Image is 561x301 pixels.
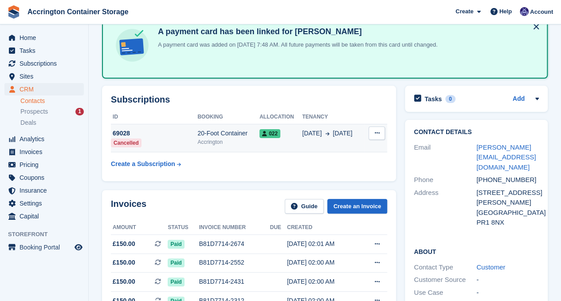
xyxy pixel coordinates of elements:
[20,107,48,116] span: Prospects
[513,94,525,104] a: Add
[114,27,151,64] img: card-linked-ebf98d0992dc2aeb22e95c0e3c79077019eb2392cfd83c6a337811c24bc77127.svg
[270,221,287,235] th: Due
[20,70,73,83] span: Sites
[476,175,539,185] div: [PHONE_NUMBER]
[414,262,476,273] div: Contact Type
[197,110,259,124] th: Booking
[4,32,84,44] a: menu
[113,258,135,267] span: £150.00
[20,57,73,70] span: Subscriptions
[499,7,512,16] span: Help
[259,129,280,138] span: 022
[476,263,505,271] a: Customer
[199,277,270,286] div: B81D7714-2431
[111,110,197,124] th: ID
[4,241,84,253] a: menu
[111,139,141,147] div: Cancelled
[20,107,84,116] a: Prospects 1
[20,118,84,127] a: Deals
[154,27,438,37] h4: A payment card has been linked for [PERSON_NAME]
[4,184,84,197] a: menu
[530,8,553,16] span: Account
[476,208,539,218] div: [GEOGRAPHIC_DATA]
[20,44,73,57] span: Tasks
[476,288,539,298] div: -
[20,32,73,44] span: Home
[20,171,73,184] span: Coupons
[287,239,359,249] div: [DATE] 02:01 AM
[111,159,175,169] div: Create a Subscription
[476,198,539,208] div: [PERSON_NAME]
[168,240,184,249] span: Paid
[4,197,84,210] a: menu
[287,277,359,286] div: [DATE] 02:00 AM
[302,129,322,138] span: [DATE]
[20,119,36,127] span: Deals
[476,218,539,228] div: PR1 8NX
[113,277,135,286] span: £150.00
[414,129,539,136] h2: Contact Details
[197,138,259,146] div: Accrington
[7,5,20,19] img: stora-icon-8386f47178a22dfd0bd8f6a31ec36ba5ce8667c1dd55bd0f319d3a0aa187defe.svg
[24,4,132,19] a: Accrington Container Storage
[4,171,84,184] a: menu
[414,143,476,173] div: Email
[445,95,455,103] div: 0
[4,210,84,222] a: menu
[4,57,84,70] a: menu
[302,110,364,124] th: Tenancy
[4,83,84,95] a: menu
[414,288,476,298] div: Use Case
[197,129,259,138] div: 20-Foot Container
[414,247,539,256] h2: About
[476,275,539,285] div: -
[168,221,199,235] th: Status
[476,188,539,198] div: [STREET_ADDRESS]
[287,221,359,235] th: Created
[20,197,73,210] span: Settings
[424,95,442,103] h2: Tasks
[199,239,270,249] div: B81D7714-2674
[8,230,88,239] span: Storefront
[73,242,84,253] a: Preview store
[168,258,184,267] span: Paid
[199,258,270,267] div: B81D7714-2552
[168,277,184,286] span: Paid
[154,40,438,49] p: A payment card was added on [DATE] 7:48 AM. All future payments will be taken from this card unti...
[455,7,473,16] span: Create
[199,221,270,235] th: Invoice number
[476,143,536,171] a: [PERSON_NAME][EMAIL_ADDRESS][DOMAIN_NAME]
[20,133,73,145] span: Analytics
[20,97,84,105] a: Contacts
[20,146,73,158] span: Invoices
[20,158,73,171] span: Pricing
[111,199,146,214] h2: Invoices
[414,175,476,185] div: Phone
[285,199,324,214] a: Guide
[113,239,135,249] span: £150.00
[4,44,84,57] a: menu
[4,133,84,145] a: menu
[259,110,302,124] th: Allocation
[111,221,168,235] th: Amount
[4,70,84,83] a: menu
[414,275,476,285] div: Customer Source
[20,210,73,222] span: Capital
[111,156,181,172] a: Create a Subscription
[4,146,84,158] a: menu
[20,184,73,197] span: Insurance
[520,7,529,16] img: Jacob Connolly
[111,129,197,138] div: 69028
[20,83,73,95] span: CRM
[333,129,352,138] span: [DATE]
[111,95,387,105] h2: Subscriptions
[327,199,388,214] a: Create an Invoice
[414,188,476,228] div: Address
[75,108,84,115] div: 1
[20,241,73,253] span: Booking Portal
[287,258,359,267] div: [DATE] 02:00 AM
[4,158,84,171] a: menu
